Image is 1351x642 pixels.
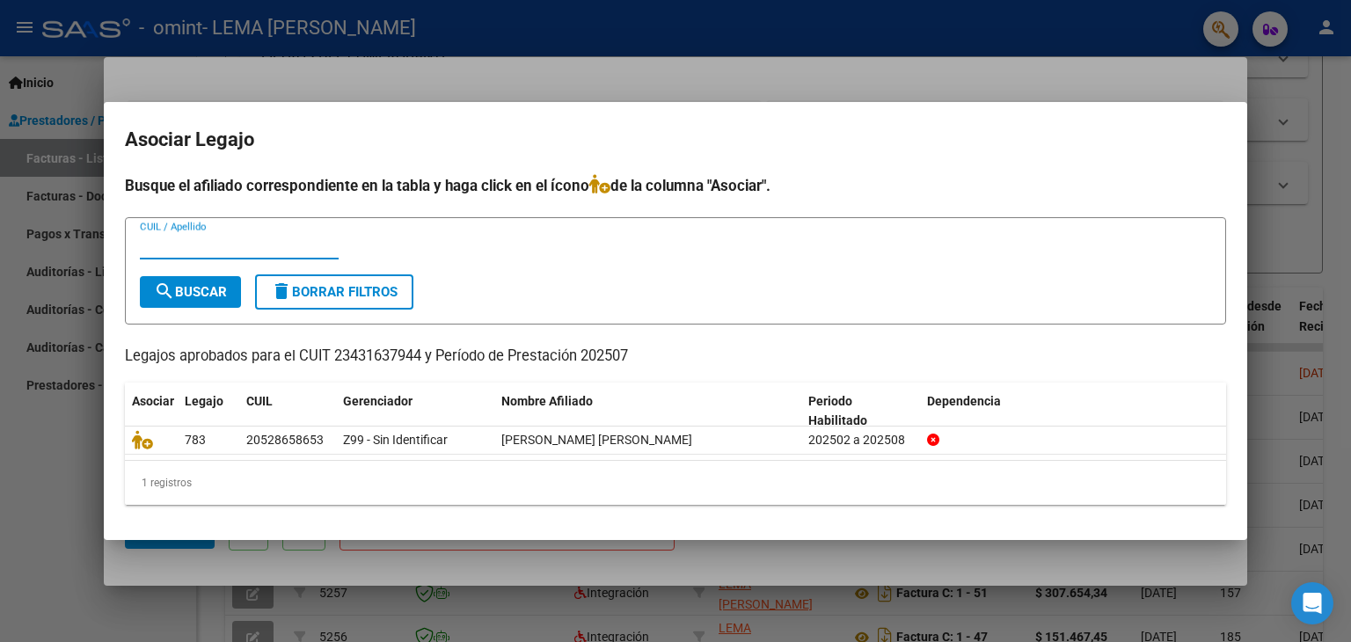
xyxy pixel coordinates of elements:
[154,281,175,302] mat-icon: search
[255,274,413,310] button: Borrar Filtros
[927,394,1001,408] span: Dependencia
[271,281,292,302] mat-icon: delete
[125,346,1226,368] p: Legajos aprobados para el CUIT 23431637944 y Período de Prestación 202507
[239,383,336,441] datatable-header-cell: CUIL
[801,383,920,441] datatable-header-cell: Periodo Habilitado
[343,394,413,408] span: Gerenciador
[154,284,227,300] span: Buscar
[920,383,1227,441] datatable-header-cell: Dependencia
[501,433,692,447] span: PERALTA FINOCCHIETTI BAUTISTA ORESTE
[125,174,1226,197] h4: Busque el afiliado correspondiente en la tabla y haga click en el ícono de la columna "Asociar".
[132,394,174,408] span: Asociar
[185,394,223,408] span: Legajo
[125,461,1226,505] div: 1 registros
[185,433,206,447] span: 783
[140,276,241,308] button: Buscar
[246,394,273,408] span: CUIL
[808,430,913,450] div: 202502 a 202508
[125,123,1226,157] h2: Asociar Legajo
[271,284,398,300] span: Borrar Filtros
[246,430,324,450] div: 20528658653
[178,383,239,441] datatable-header-cell: Legajo
[343,433,448,447] span: Z99 - Sin Identificar
[494,383,801,441] datatable-header-cell: Nombre Afiliado
[501,394,593,408] span: Nombre Afiliado
[808,394,867,428] span: Periodo Habilitado
[336,383,494,441] datatable-header-cell: Gerenciador
[125,383,178,441] datatable-header-cell: Asociar
[1291,582,1333,624] div: Open Intercom Messenger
